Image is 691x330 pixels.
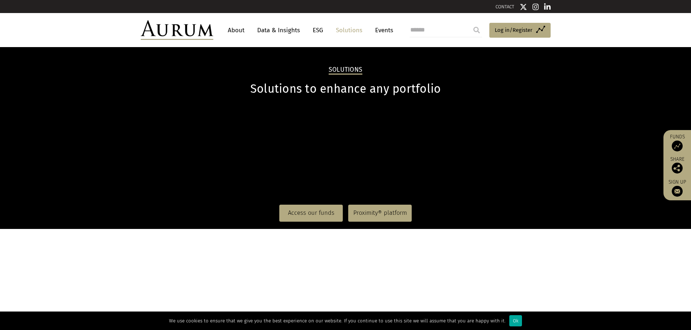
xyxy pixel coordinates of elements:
a: ESG [309,24,327,37]
img: Share this post [672,163,683,174]
span: Log in/Register [495,26,532,34]
a: Proximity® platform [348,205,412,221]
input: Submit [469,23,484,37]
a: Sign up [667,179,687,197]
a: Solutions [332,24,366,37]
img: Access Funds [672,141,683,151]
a: Funds [667,134,687,151]
h1: Solutions to enhance any portfolio [141,82,551,96]
img: Linkedin icon [544,3,551,11]
img: Aurum [141,20,213,40]
img: Sign up to our newsletter [672,186,683,197]
a: Access our funds [279,205,343,221]
a: CONTACT [495,4,514,9]
a: About [224,24,248,37]
h2: Solutions [329,66,362,75]
div: Share [667,157,687,174]
a: Log in/Register [489,23,551,38]
img: Instagram icon [532,3,539,11]
a: Events [371,24,393,37]
img: Twitter icon [520,3,527,11]
div: Ok [509,315,522,326]
a: Data & Insights [254,24,304,37]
